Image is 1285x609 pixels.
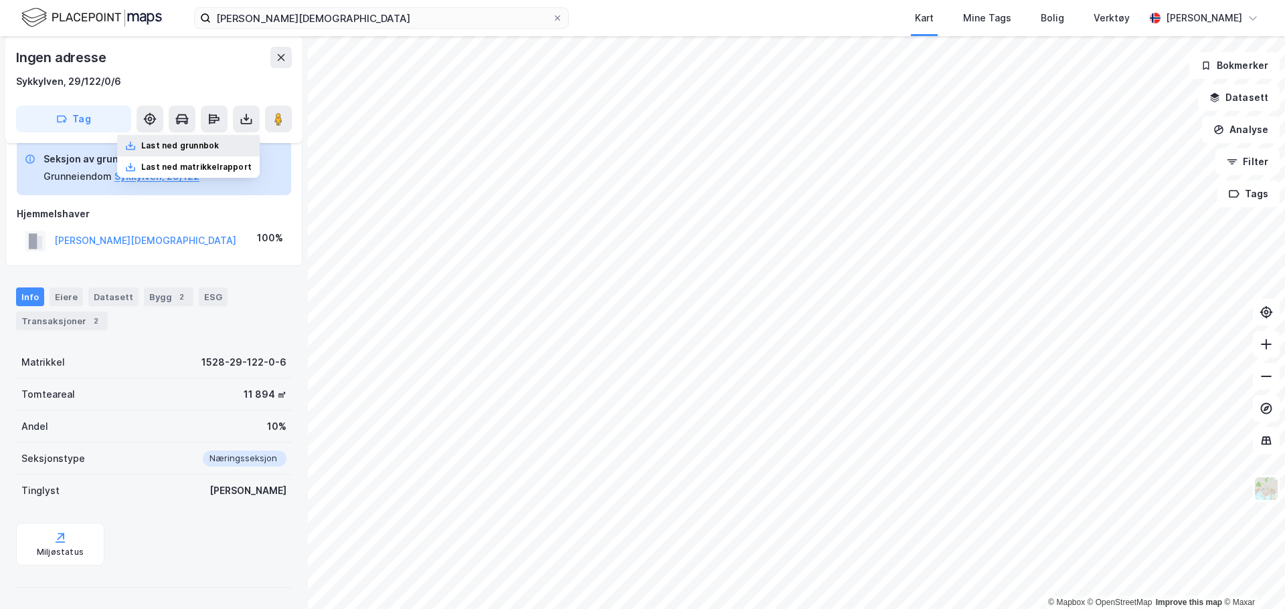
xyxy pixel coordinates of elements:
[1094,10,1130,26] div: Verktøy
[1156,598,1222,607] a: Improve this map
[1254,476,1279,501] img: Z
[1218,545,1285,609] div: Kontrollprogram for chat
[21,483,60,499] div: Tinglyst
[201,354,286,370] div: 1528-29-122-0-6
[114,168,199,185] button: Sykkylven, 29/122
[1088,598,1152,607] a: OpenStreetMap
[1217,180,1280,207] button: Tags
[21,6,162,29] img: logo.f888ab2527a4732fd821a326f86c7f29.svg
[244,386,286,402] div: 11 894 ㎡
[16,47,108,68] div: Ingen adresse
[175,290,188,303] div: 2
[21,418,48,435] div: Andel
[1218,545,1285,609] iframe: Chat Widget
[141,140,219,151] div: Last ned grunnbok
[50,287,83,306] div: Eiere
[915,10,934,26] div: Kart
[199,287,228,306] div: ESG
[963,10,1011,26] div: Mine Tags
[1166,10,1242,26] div: [PERSON_NAME]
[1215,148,1280,175] button: Filter
[21,386,75,402] div: Tomteareal
[44,168,112,185] div: Grunneiendom
[1198,84,1280,111] button: Datasett
[17,206,291,222] div: Hjemmelshaver
[88,287,139,306] div: Datasett
[1048,598,1085,607] a: Mapbox
[21,451,85,467] div: Seksjonstype
[1202,116,1280,143] button: Analyse
[209,483,286,499] div: [PERSON_NAME]
[16,74,121,90] div: Sykkylven, 29/122/0/6
[16,287,44,306] div: Info
[211,8,552,28] input: Søk på adresse, matrikkel, gårdeiere, leietakere eller personer
[1189,52,1280,79] button: Bokmerker
[44,151,199,167] div: Seksjon av grunneiendom
[267,418,286,435] div: 10%
[21,354,65,370] div: Matrikkel
[37,547,84,558] div: Miljøstatus
[16,312,108,330] div: Transaksjoner
[144,287,193,306] div: Bygg
[141,162,252,172] div: Last ned matrikkelrapport
[16,106,131,132] button: Tag
[1041,10,1064,26] div: Bolig
[257,230,283,246] div: 100%
[89,314,102,328] div: 2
